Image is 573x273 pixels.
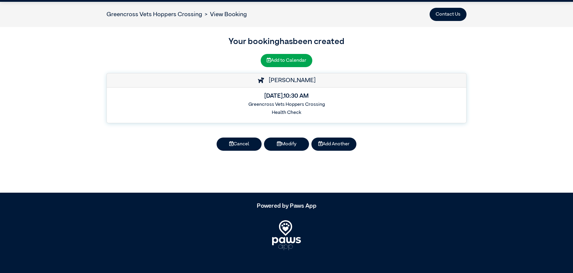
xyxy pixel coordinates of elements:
[311,138,356,151] button: Add Another
[202,10,247,19] li: View Booking
[106,11,202,17] a: Greencross Vets Hoppers Crossing
[272,220,301,250] img: PawsApp
[106,202,466,209] h5: Powered by Paws App
[217,138,262,151] button: Cancel
[264,138,309,151] button: Modify
[261,54,312,67] button: Add to Calendar
[112,102,461,108] h6: Greencross Vets Hoppers Crossing
[106,10,247,19] nav: breadcrumb
[106,35,466,48] h3: Your booking has been created
[112,110,461,116] h6: Health Check
[266,77,316,83] span: [PERSON_NAME]
[112,92,461,99] h5: [DATE] , 10:30 AM
[430,8,466,21] button: Contact Us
